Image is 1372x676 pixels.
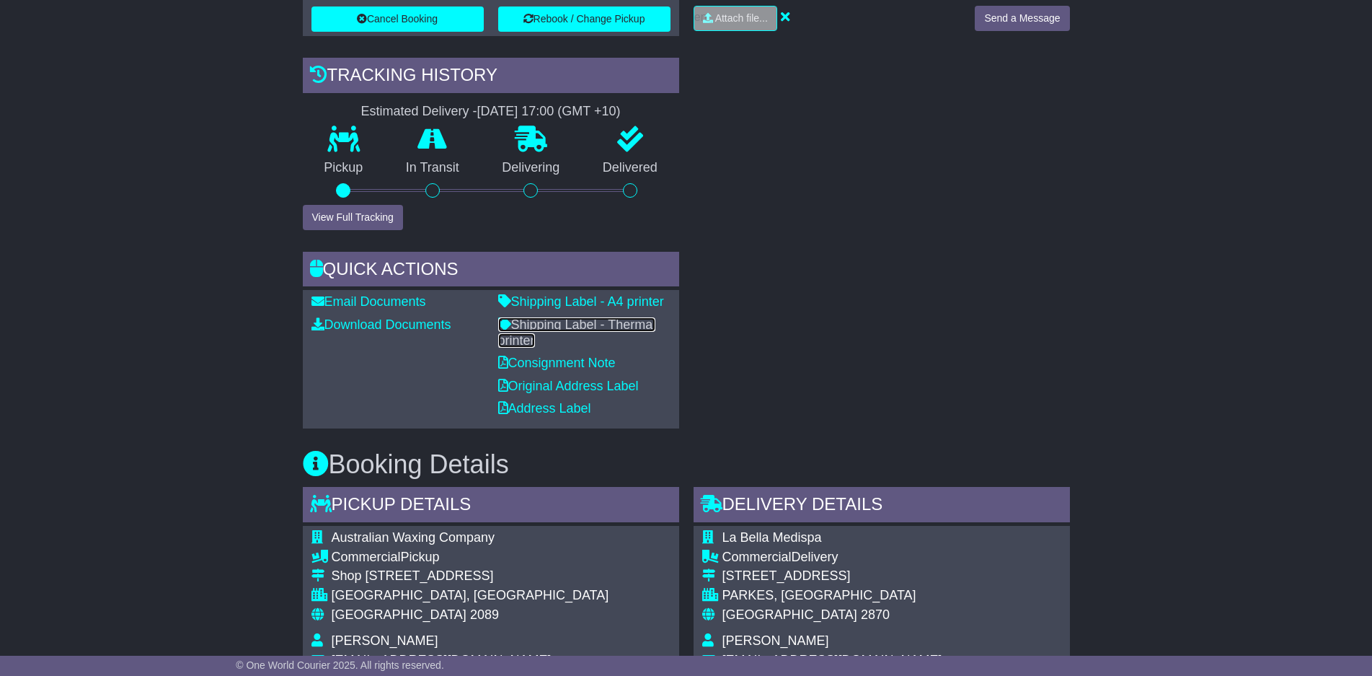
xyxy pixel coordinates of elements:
div: [DATE] 17:00 (GMT +10) [477,104,621,120]
button: Send a Message [975,6,1069,31]
a: Download Documents [311,317,451,332]
div: Pickup Details [303,487,679,526]
button: Cancel Booking [311,6,484,32]
button: Rebook / Change Pickup [498,6,670,32]
span: [GEOGRAPHIC_DATA] [722,607,857,622]
span: [GEOGRAPHIC_DATA] [332,607,466,622]
div: Delivery Details [694,487,1070,526]
span: [EMAIL_ADDRESS][DOMAIN_NAME] [332,653,552,667]
span: [PERSON_NAME] [722,633,829,648]
span: La Bella Medispa [722,530,822,545]
a: Original Address Label [498,379,639,393]
div: Delivery [722,550,942,566]
h3: Booking Details [303,450,1070,479]
p: Delivered [581,160,679,176]
button: View Full Tracking [303,205,403,230]
div: Estimated Delivery - [303,104,679,120]
div: [STREET_ADDRESS] [722,569,942,584]
span: Commercial [722,550,792,564]
div: Pickup [332,550,609,566]
span: [PERSON_NAME] [332,633,438,648]
div: Tracking history [303,58,679,97]
div: [GEOGRAPHIC_DATA], [GEOGRAPHIC_DATA] [332,588,609,604]
p: In Transit [384,160,481,176]
a: Shipping Label - Thermal printer [498,317,656,348]
span: © One World Courier 2025. All rights reserved. [236,659,444,671]
span: [EMAIL_ADDRESS][DOMAIN_NAME] [722,653,942,667]
a: Address Label [498,401,591,416]
div: PARKES, [GEOGRAPHIC_DATA] [722,588,942,604]
p: Delivering [481,160,582,176]
a: Shipping Label - A4 printer [498,294,664,309]
div: Shop [STREET_ADDRESS] [332,569,609,584]
p: Pickup [303,160,385,176]
span: 2870 [861,607,890,622]
a: Consignment Note [498,356,616,370]
div: Quick Actions [303,252,679,291]
a: Email Documents [311,294,426,309]
span: 2089 [470,607,499,622]
span: Commercial [332,550,401,564]
span: Australian Waxing Company [332,530,495,545]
